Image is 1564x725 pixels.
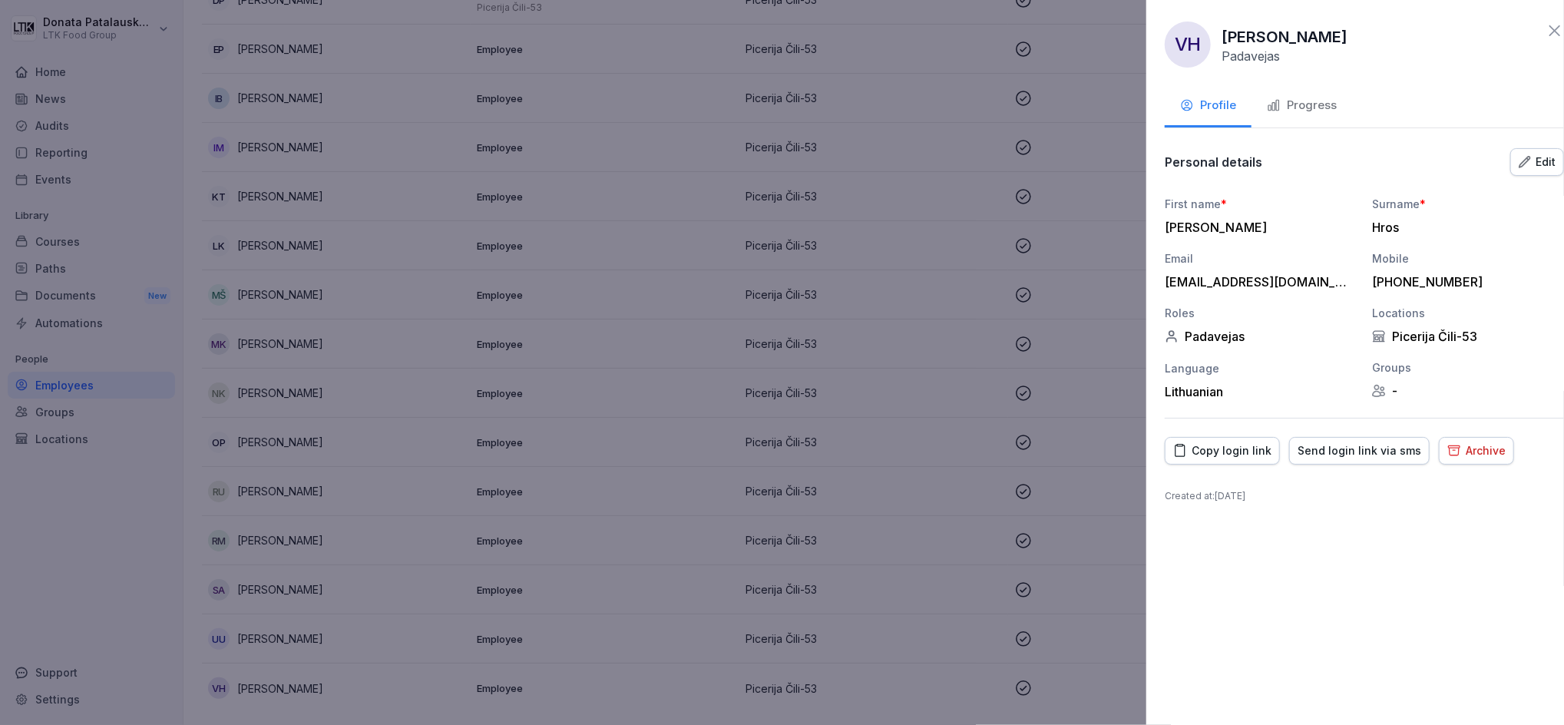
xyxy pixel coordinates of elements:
[1372,329,1564,344] div: Picerija Čili-53
[1372,250,1564,266] div: Mobile
[1372,359,1564,376] div: Groups
[1173,442,1271,459] div: Copy login link
[1298,442,1421,459] div: Send login link via sms
[1165,22,1211,68] div: VH
[1165,305,1357,321] div: Roles
[1165,437,1280,465] button: Copy login link
[1289,437,1430,465] button: Send login link via sms
[1510,148,1564,176] button: Edit
[1372,305,1564,321] div: Locations
[1165,196,1357,212] div: First name
[1372,383,1564,399] div: -
[1165,250,1357,266] div: Email
[1165,489,1564,503] p: Created at : [DATE]
[1372,274,1556,290] div: [PHONE_NUMBER]
[1165,329,1357,344] div: Padavejas
[1267,97,1337,114] div: Progress
[1165,384,1357,399] div: Lithuanian
[1372,196,1564,212] div: Surname
[1252,86,1352,127] button: Progress
[1519,154,1556,170] div: Edit
[1165,86,1252,127] button: Profile
[1180,97,1236,114] div: Profile
[1222,48,1280,64] p: Padavejas
[1165,220,1349,235] div: [PERSON_NAME]
[1165,360,1357,376] div: Language
[1165,154,1262,170] p: Personal details
[1222,25,1347,48] p: [PERSON_NAME]
[1447,442,1506,459] div: Archive
[1165,274,1349,290] div: [EMAIL_ADDRESS][DOMAIN_NAME]
[1439,437,1514,465] button: Archive
[1372,220,1556,235] div: Hros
